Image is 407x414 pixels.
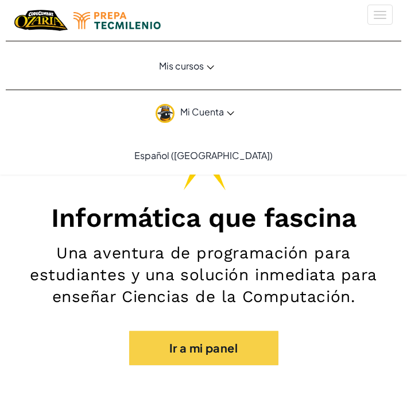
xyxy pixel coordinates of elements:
[129,331,278,365] a: Ir a mi panel
[156,104,175,123] img: avatar
[159,60,204,72] span: Mis cursos
[134,149,273,161] span: Español ([GEOGRAPHIC_DATA])
[180,106,234,118] span: Mi Cuenta
[6,95,384,131] a: Mi Cuenta
[14,9,68,32] img: Home
[11,202,396,234] h1: Informática que fascina
[73,12,161,29] img: Tecmilenio logo
[129,140,278,171] a: Español ([GEOGRAPHIC_DATA])
[11,242,396,308] h2: Una aventura de programación para estudiantes y una solución inmediata para enseñar Ciencias de l...
[14,9,68,32] a: Ozaria by CodeCombat logo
